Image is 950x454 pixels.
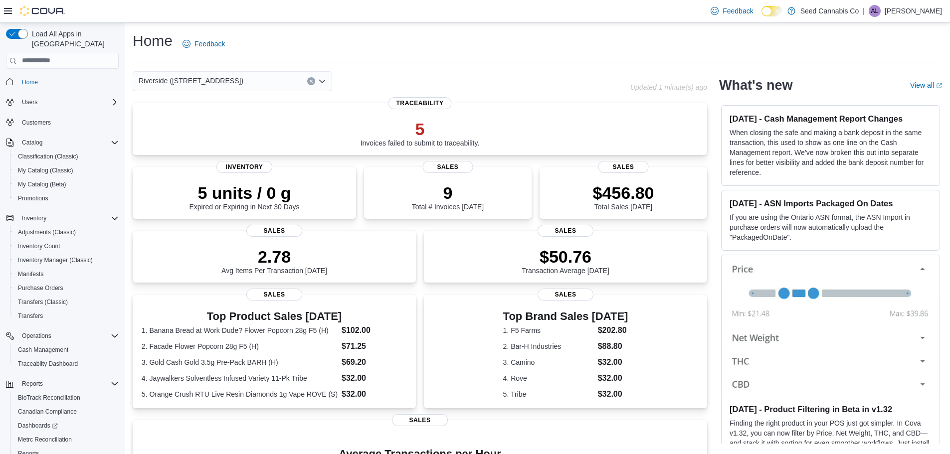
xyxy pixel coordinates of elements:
[14,282,119,294] span: Purchase Orders
[522,247,609,275] div: Transaction Average [DATE]
[18,298,68,306] span: Transfers (Classic)
[18,378,47,390] button: Reports
[503,357,594,367] dt: 3. Camino
[10,405,123,419] button: Canadian Compliance
[216,161,272,173] span: Inventory
[361,119,480,147] div: Invoices failed to submit to traceability.
[598,356,628,368] dd: $32.00
[522,247,609,267] p: $50.76
[761,16,762,17] span: Dark Mode
[2,377,123,391] button: Reports
[18,256,93,264] span: Inventory Manager (Classic)
[10,225,123,239] button: Adjustments (Classic)
[423,161,473,173] span: Sales
[133,31,173,51] h1: Home
[598,372,628,384] dd: $32.00
[10,419,123,433] a: Dashboards
[18,76,119,88] span: Home
[14,164,77,176] a: My Catalog (Classic)
[142,373,338,383] dt: 4. Jaywalkers Solventless Infused Variety 11-Pk Tribe
[22,214,46,222] span: Inventory
[342,324,407,336] dd: $102.00
[22,380,43,388] span: Reports
[14,310,119,322] span: Transfers
[2,136,123,150] button: Catalog
[18,330,119,342] span: Operations
[18,242,60,250] span: Inventory Count
[18,117,55,129] a: Customers
[412,183,484,203] p: 9
[142,389,338,399] dt: 5. Orange Crush RTU Live Resin Diamonds 1g Vape ROVE (S)
[14,226,119,238] span: Adjustments (Classic)
[14,178,70,190] a: My Catalog (Beta)
[885,5,942,17] p: [PERSON_NAME]
[910,81,942,89] a: View allExternal link
[503,310,628,322] h3: Top Brand Sales [DATE]
[18,76,42,88] a: Home
[18,152,78,160] span: Classification (Classic)
[14,240,119,252] span: Inventory Count
[20,6,65,16] img: Cova
[2,115,123,130] button: Customers
[14,254,97,266] a: Inventory Manager (Classic)
[593,183,654,203] p: $456.80
[14,310,47,322] a: Transfers
[719,77,792,93] h2: What's new
[307,77,315,85] button: Clear input
[14,420,119,432] span: Dashboards
[412,183,484,211] div: Total # Invoices [DATE]
[18,436,72,444] span: Metrc Reconciliation
[2,75,123,89] button: Home
[14,358,82,370] a: Traceabilty Dashboard
[22,332,51,340] span: Operations
[538,289,593,301] span: Sales
[14,392,119,404] span: BioTrack Reconciliation
[18,394,80,402] span: BioTrack Reconciliation
[342,340,407,352] dd: $71.25
[10,239,123,253] button: Inventory Count
[14,406,119,418] span: Canadian Compliance
[18,96,119,108] span: Users
[14,296,72,308] a: Transfers (Classic)
[18,180,66,188] span: My Catalog (Beta)
[598,161,649,173] span: Sales
[18,166,73,174] span: My Catalog (Classic)
[18,137,119,149] span: Catalog
[221,247,327,267] p: 2.78
[871,5,879,17] span: AL
[14,406,81,418] a: Canadian Compliance
[2,329,123,343] button: Operations
[18,360,78,368] span: Traceabilty Dashboard
[10,343,123,357] button: Cash Management
[14,282,67,294] a: Purchase Orders
[14,392,84,404] a: BioTrack Reconciliation
[761,6,782,16] input: Dark Mode
[10,191,123,205] button: Promotions
[18,212,119,224] span: Inventory
[342,372,407,384] dd: $32.00
[142,357,338,367] dt: 3. Gold Cash Gold 3.5g Pre-Pack BARH (H)
[142,325,338,335] dt: 1. Banana Bread at Work Dude? Flower Popcorn 28g F5 (H)
[190,183,300,211] div: Expired or Expiring in Next 30 Days
[863,5,865,17] p: |
[14,344,72,356] a: Cash Management
[18,96,41,108] button: Users
[14,192,119,204] span: Promotions
[22,98,37,106] span: Users
[28,29,119,49] span: Load All Apps in [GEOGRAPHIC_DATA]
[14,296,119,308] span: Transfers (Classic)
[2,211,123,225] button: Inventory
[14,344,119,356] span: Cash Management
[246,289,302,301] span: Sales
[10,253,123,267] button: Inventory Manager (Classic)
[14,268,47,280] a: Manifests
[936,83,942,89] svg: External link
[18,270,43,278] span: Manifests
[14,192,52,204] a: Promotions
[10,357,123,371] button: Traceabilty Dashboard
[723,6,753,16] span: Feedback
[14,420,62,432] a: Dashboards
[800,5,859,17] p: Seed Cannabis Co
[10,391,123,405] button: BioTrack Reconciliation
[598,340,628,352] dd: $88.80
